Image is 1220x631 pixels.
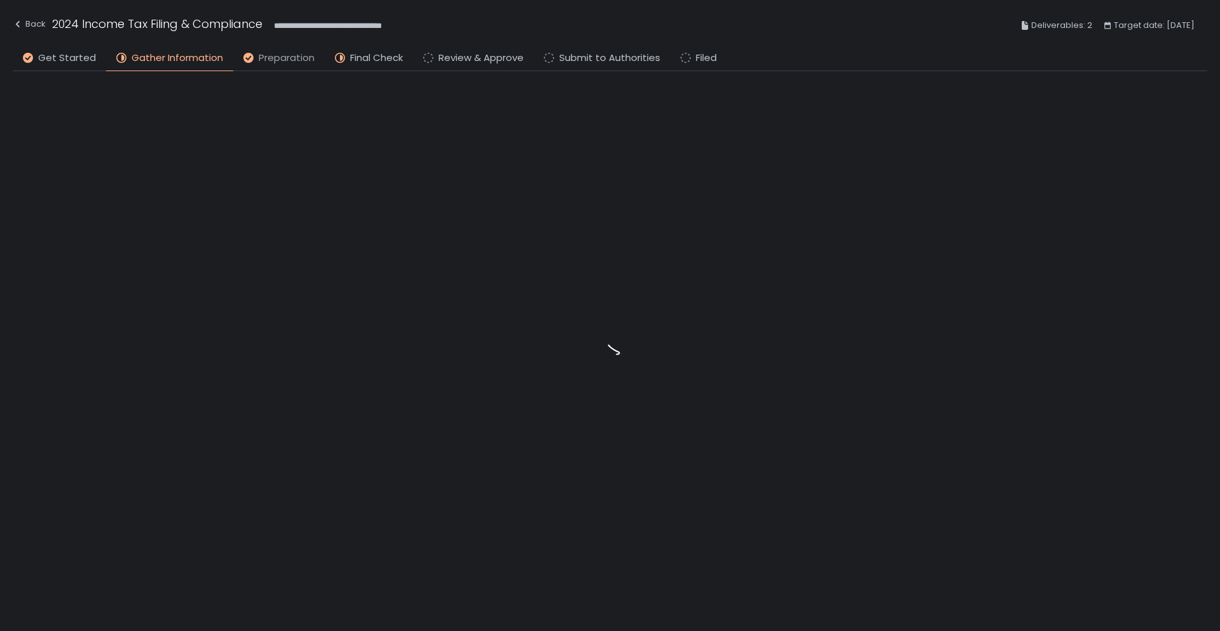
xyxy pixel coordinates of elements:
[438,51,524,65] span: Review & Approve
[1114,18,1195,33] span: Target date: [DATE]
[350,51,403,65] span: Final Check
[259,51,315,65] span: Preparation
[52,15,262,32] h1: 2024 Income Tax Filing & Compliance
[38,51,96,65] span: Get Started
[13,15,46,36] button: Back
[13,17,46,32] div: Back
[132,51,223,65] span: Gather Information
[696,51,717,65] span: Filed
[559,51,660,65] span: Submit to Authorities
[1031,18,1092,33] span: Deliverables: 2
